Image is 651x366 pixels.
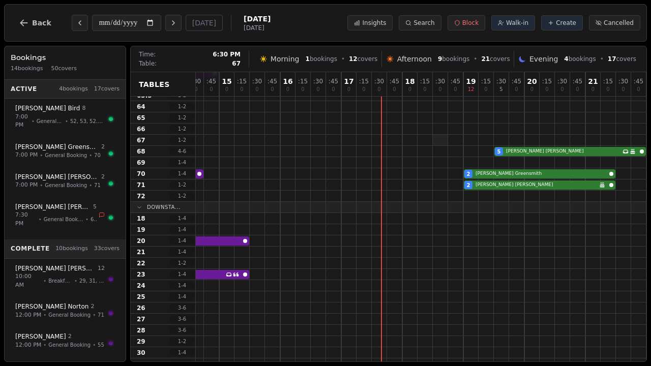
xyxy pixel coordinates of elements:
span: 0 [301,87,304,92]
button: Create [541,15,583,30]
span: 5 [93,203,97,211]
span: 2 [101,173,105,181]
span: 7:00 PM [15,113,29,130]
span: 1 - 4 [170,237,194,245]
span: 0 [362,87,365,92]
span: bookings [306,55,337,63]
span: 1 - 2 [170,103,194,110]
span: : 30 [618,78,628,84]
span: 26 [137,304,145,312]
span: General Booking [37,117,63,125]
button: Cancelled [589,15,640,30]
span: 52, 53, 52.5, 53.5, 54 [70,117,105,125]
span: Complete [11,245,50,253]
span: • [341,55,345,63]
span: 0 [240,87,243,92]
span: bookings [564,55,596,63]
span: 12 [349,55,358,63]
span: [PERSON_NAME] Greensmith [476,170,607,177]
span: 27 [137,315,145,323]
span: 0 [423,87,426,92]
span: : 45 [390,78,399,84]
span: 20 [137,237,145,245]
span: 65 [137,114,145,122]
button: [PERSON_NAME] 212:00 PM•General Booking•55 [9,327,122,355]
span: 0 [637,87,640,92]
span: 18 [137,215,145,223]
button: Back [11,11,60,35]
span: General Booking [45,151,87,159]
span: 29 [137,338,145,346]
span: • [43,341,46,349]
span: : 45 [268,78,277,84]
span: 7:30 PM [15,211,37,228]
span: covers [349,55,377,63]
span: Block [462,19,479,27]
span: Afternoon [397,54,432,64]
span: Tables [139,79,170,89]
span: 1 [306,55,310,63]
span: 25 [137,293,145,301]
span: 1 - 2 [170,181,194,189]
span: 3 - 6 [170,326,194,334]
span: 1 - 2 [170,125,194,133]
span: 0 [393,87,396,92]
span: : 30 [496,78,506,84]
span: 69 [137,159,145,167]
span: Search [413,19,434,27]
span: • [89,181,92,189]
span: Cancelled [604,19,634,27]
span: 30 [137,349,145,357]
span: General Booking [48,341,91,349]
span: 7:00 PM [15,151,38,160]
span: Insights [362,19,386,27]
span: 0 [545,87,548,92]
span: 70 [137,170,145,178]
span: 0 [347,87,350,92]
span: 8 [82,104,85,113]
span: • [32,117,35,125]
span: : 15 [359,78,369,84]
span: 55 [98,341,104,349]
span: 1 - 4 [170,159,194,166]
span: [PERSON_NAME] [PERSON_NAME] [15,264,96,272]
span: : 45 [451,78,460,84]
span: [PERSON_NAME] Bird [15,104,80,112]
span: 2 [467,170,470,178]
span: • [74,277,77,285]
span: 0 [576,87,579,92]
span: 22 [137,259,145,267]
span: 15 [222,78,231,85]
span: 19 [466,78,476,85]
span: 29, 31, 30 [79,277,105,285]
button: [PERSON_NAME] Greensmith27:00 PM•General Booking•70 [9,137,122,165]
span: : 15 [481,78,491,84]
span: 2 [68,332,72,341]
span: 10:00 AM [15,272,41,289]
span: 7:00 PM [15,181,38,190]
span: 0 [438,87,441,92]
span: 21 [588,78,598,85]
span: 1 - 2 [170,259,194,267]
span: 20 [527,78,537,85]
span: 0 [560,87,564,92]
span: [DATE] [244,14,271,24]
span: 0 [606,87,609,92]
span: • [65,117,68,125]
span: 19 [137,226,145,234]
span: 5 [497,148,501,156]
span: 4 [564,55,568,63]
span: 68 [91,216,97,223]
span: [PERSON_NAME] [PERSON_NAME] [15,203,91,211]
span: 3 - 6 [170,304,194,312]
span: 0 [622,87,625,92]
span: : 45 [512,78,521,84]
span: 16 [283,78,292,85]
button: Walk-in [491,15,535,30]
span: 67 [137,136,145,144]
span: 4 - 6 [170,147,194,155]
span: General Booking [45,181,87,189]
span: • [40,181,43,189]
span: 0 [210,87,213,92]
span: : 15 [603,78,613,84]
